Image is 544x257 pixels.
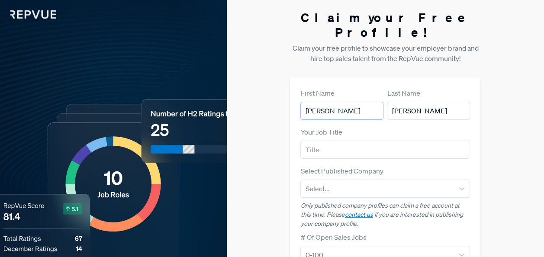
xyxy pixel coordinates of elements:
[300,201,470,228] p: Only published company profiles can claim a free account at this time. Please if you are interest...
[300,232,366,242] label: # Of Open Sales Jobs
[300,141,470,159] input: Title
[387,102,470,120] input: Last Name
[300,88,334,98] label: First Name
[344,211,373,218] a: contact us
[300,127,342,137] label: Your Job Title
[290,43,480,64] p: Claim your free profile to showcase your employer brand and hire top sales talent from the RepVue...
[290,10,480,39] h3: Claim your Free Profile!
[300,102,383,120] input: First Name
[300,166,383,176] label: Select Published Company
[387,88,420,98] label: Last Name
